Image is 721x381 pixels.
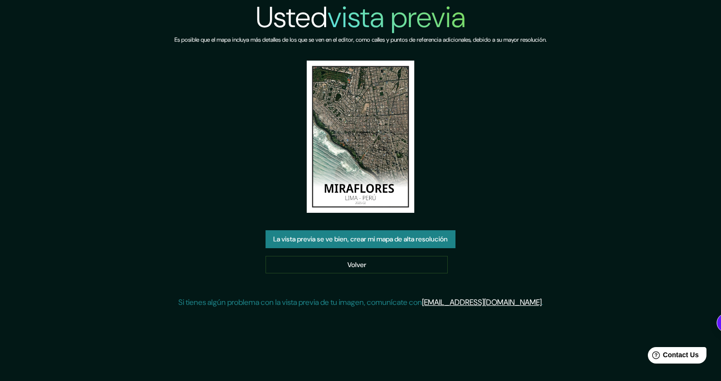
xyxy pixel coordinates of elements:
[266,256,448,274] a: Volver
[178,297,543,308] p: Si tienes algún problema con la vista previa de tu imagen, comunícate con .
[307,61,415,213] img: created-map-preview
[174,35,547,45] h6: Es posible que el mapa incluya más detalles de los que se ven en el editor, como calles y puntos ...
[266,230,455,248] button: La vista previa se ve bien, crear mi mapa de alta resolución
[635,343,710,370] iframe: Help widget launcher
[422,297,542,307] a: [EMAIL_ADDRESS][DOMAIN_NAME]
